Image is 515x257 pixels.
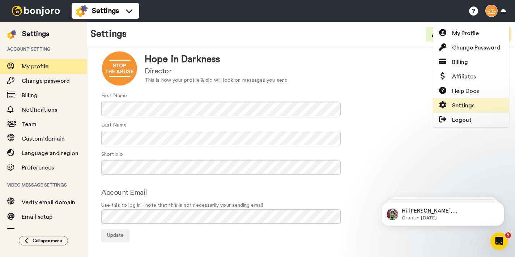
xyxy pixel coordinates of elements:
[433,84,509,98] a: Help Docs
[505,232,511,238] span: 9
[22,64,48,69] span: My profile
[433,113,509,127] a: Logout
[76,5,88,17] img: settings-colored.svg
[22,228,83,234] span: Delivery customization
[101,121,127,129] label: Last Name
[370,187,515,237] iframe: Intercom notifications message
[22,165,54,171] span: Preferences
[452,43,500,52] span: Change Password
[22,78,70,84] span: Change password
[452,29,479,38] span: My Profile
[433,40,509,55] a: Change Password
[452,116,472,124] span: Logout
[9,6,63,16] img: bj-logo-header-white.svg
[7,30,16,39] img: settings-colored.svg
[433,26,509,40] a: My Profile
[92,6,119,16] span: Settings
[452,101,474,110] span: Settings
[22,150,78,156] span: Language and region
[90,29,127,39] h1: Settings
[433,55,509,69] a: Billing
[22,214,52,220] span: Email setup
[426,27,461,42] button: Invite
[101,229,129,242] button: Update
[490,232,508,250] iframe: Intercom live chat
[145,53,288,66] div: Hope in Darkness
[101,92,127,100] label: First Name
[107,233,124,238] span: Update
[22,93,38,98] span: Billing
[452,72,476,81] span: Affiliates
[22,121,37,127] span: Team
[19,236,68,245] button: Collapse menu
[433,69,509,84] a: Affiliates
[452,58,468,67] span: Billing
[33,238,62,244] span: Collapse menu
[101,151,123,158] label: Short bio
[101,202,501,209] span: Use this to log in - note that this is not necessarily your sending email
[145,66,288,77] div: Director
[452,87,479,95] span: Help Docs
[22,107,57,113] span: Notifications
[22,29,49,39] div: Settings
[22,200,75,205] span: Verify email domain
[101,187,147,198] label: Account Email
[433,98,509,113] a: Settings
[22,136,65,142] span: Custom domain
[145,77,288,84] div: This is how your profile & bio will look on messages you send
